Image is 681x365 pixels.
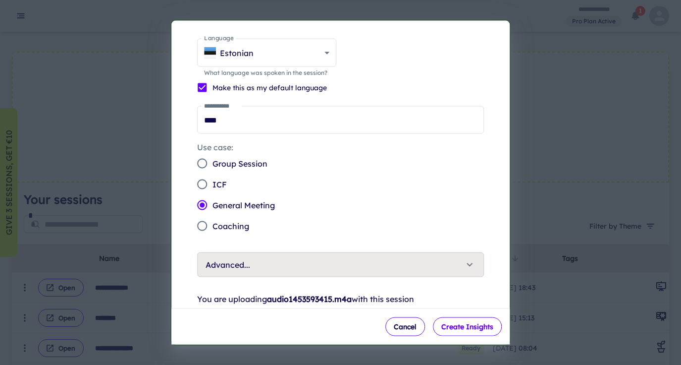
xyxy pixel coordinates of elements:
[220,47,254,59] p: Estonian
[198,253,484,277] button: Advanced...
[212,82,327,93] p: Make this as my default language
[433,317,502,336] button: Create Insights
[212,199,275,211] span: General Meeting
[267,294,352,304] strong: audio1453593415.m4a
[212,179,227,190] span: ICF
[204,34,233,43] label: Language
[212,158,267,170] span: Group Session
[197,142,233,153] legend: Use case:
[204,47,216,59] img: EE
[204,68,330,77] p: What language was spoken in the session?
[206,259,250,271] p: Advanced...
[385,317,425,336] button: Cancel
[197,293,484,305] p: You are uploading with this session
[212,220,249,232] span: Coaching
